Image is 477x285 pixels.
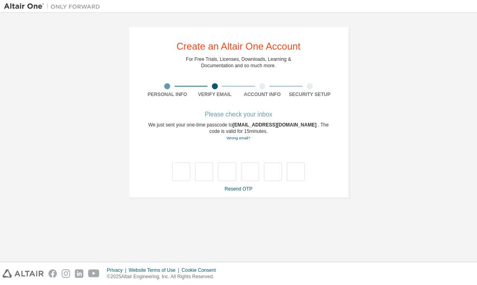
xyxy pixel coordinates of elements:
[48,269,57,278] img: facebook.svg
[75,269,83,278] img: linkedin.svg
[4,2,104,10] img: Altair One
[144,122,334,141] div: We just sent your one-time passcode to . The code is valid for 15 minutes.
[186,56,291,69] div: For Free Trials, Licenses, Downloads, Learning & Documentation and so much more.
[107,267,129,273] div: Privacy
[107,273,221,280] p: © 2025 Altair Engineering, Inc. All Rights Reserved.
[88,269,100,278] img: youtube.svg
[181,267,220,273] div: Cookie Consent
[225,186,252,192] a: Resend OTP
[191,91,239,98] div: Verify Email
[144,91,191,98] div: Personal Info
[177,42,301,51] div: Create an Altair One Account
[144,112,334,117] div: Please check your inbox
[62,269,70,278] img: instagram.svg
[227,136,250,140] a: Go back to the registration form
[129,267,181,273] div: Website Terms of Use
[286,91,334,98] div: Security Setup
[2,269,44,278] img: altair_logo.svg
[239,91,286,98] div: Account Info
[233,122,318,128] span: [EMAIL_ADDRESS][DOMAIN_NAME]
